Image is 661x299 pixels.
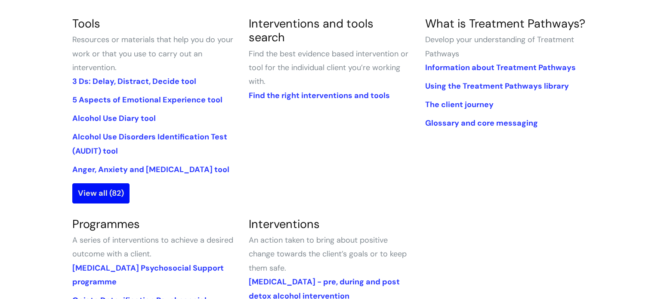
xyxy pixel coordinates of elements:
[72,216,140,231] a: Programmes
[72,34,233,73] span: Resources or materials that help you do your work or that you use to carry out an intervention.
[425,118,538,128] a: Glossary and core messaging
[249,16,374,45] a: Interventions and tools search
[72,95,222,105] a: 5 Aspects of Emotional Experience tool
[425,81,569,91] a: Using the Treatment Pathways library
[72,132,227,156] a: Alcohol Use Disorders Identification Test (AUDIT) tool
[72,263,224,287] a: [MEDICAL_DATA] Psychosocial Support programme
[249,216,320,231] a: Interventions
[72,16,100,31] a: Tools
[72,164,229,175] a: Anger, Anxiety and [MEDICAL_DATA] tool
[249,49,408,87] span: Find the best evidence based intervention or tool for the individual client you’re working with.
[425,16,585,31] a: What is Treatment Pathways?
[425,34,574,59] span: Develop your understanding of Treatment Pathways
[72,113,156,123] a: Alcohol Use Diary tool
[425,62,576,73] a: Information about Treatment Pathways
[249,90,390,101] a: Find the right interventions and tools
[425,99,494,110] a: The client journey
[249,235,407,273] span: An action taken to bring about positive change towards the client’s goals or to keep them safe.
[72,235,233,259] span: A series of interventions to achieve a desired outcome with a client.
[72,76,196,86] a: 3 Ds: Delay, Distract, Decide tool
[72,183,130,203] a: View all (82)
